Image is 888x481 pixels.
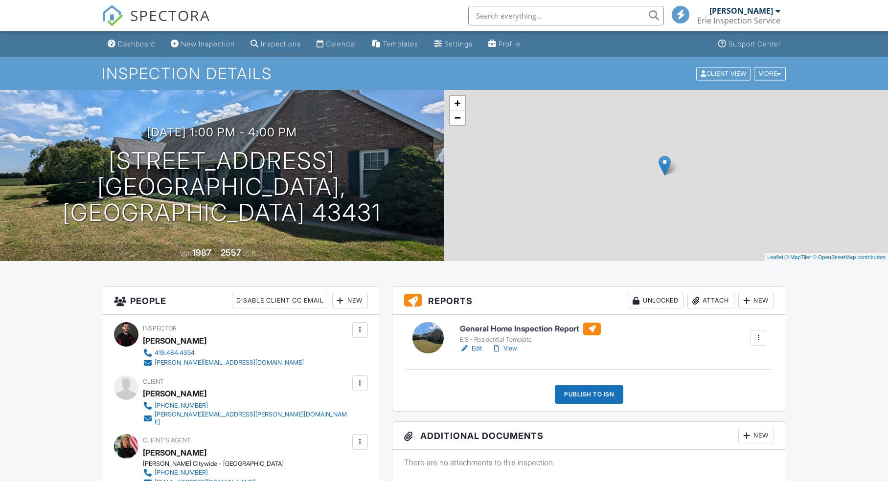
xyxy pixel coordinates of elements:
[181,40,235,48] div: New Inspection
[16,148,429,225] h1: [STREET_ADDRESS] [GEOGRAPHIC_DATA], [GEOGRAPHIC_DATA] 43431
[104,35,159,53] a: Dashboard
[754,67,786,80] div: More
[383,40,418,48] div: Templates
[738,428,774,443] div: New
[738,293,774,308] div: New
[687,293,734,308] div: Attach
[484,35,524,53] a: Profile
[221,247,241,258] div: 2557
[460,344,482,353] a: Edit
[143,348,304,358] a: 419.484.4354
[313,35,361,53] a: Calendar
[697,16,780,25] div: Erie Inspection Service
[368,35,422,53] a: Templates
[130,5,210,25] span: SPECTORA
[450,96,465,110] a: Zoom in
[628,293,683,308] div: Unlocked
[444,40,473,48] div: Settings
[332,293,368,308] div: New
[468,6,664,25] input: Search everything...
[460,323,601,335] h6: General Home Inspection Report
[102,65,787,82] h1: Inspection Details
[192,247,211,258] div: 1987
[326,40,357,48] div: Calendar
[155,411,350,426] div: [PERSON_NAME][EMAIL_ADDRESS][PERSON_NAME][DOMAIN_NAME]
[404,457,774,468] p: There are no attachments to this inspection.
[155,359,304,367] div: [PERSON_NAME][EMAIL_ADDRESS][DOMAIN_NAME]
[729,40,781,48] div: Support Center
[143,325,177,332] span: Inspector
[143,460,284,468] div: [PERSON_NAME] Citywide - [GEOGRAPHIC_DATA]
[143,437,191,444] span: Client's Agent
[155,402,208,410] div: [PHONE_NUMBER]
[765,253,888,262] div: |
[499,40,521,48] div: Profile
[714,35,785,53] a: Support Center
[180,250,191,257] span: Built
[695,69,753,77] a: Client View
[232,293,328,308] div: Disable Client CC Email
[709,6,773,16] div: [PERSON_NAME]
[102,287,380,315] h3: People
[813,254,886,260] a: © OpenStreetMap contributors
[767,254,783,260] a: Leaflet
[118,40,155,48] div: Dashboard
[696,67,751,80] div: Client View
[392,287,786,315] h3: Reports
[143,411,350,426] a: [PERSON_NAME][EMAIL_ADDRESS][PERSON_NAME][DOMAIN_NAME]
[430,35,477,53] a: Settings
[247,35,305,53] a: Inspections
[143,333,206,348] div: [PERSON_NAME]
[460,336,601,344] div: EIS - Residential Template
[143,468,276,478] a: [PHONE_NUMBER]
[261,40,301,48] div: Inspections
[155,349,195,357] div: 419.484.4354
[102,13,210,34] a: SPECTORA
[243,250,256,257] span: sq. ft.
[450,110,465,125] a: Zoom out
[143,358,304,368] a: [PERSON_NAME][EMAIL_ADDRESS][DOMAIN_NAME]
[492,344,517,353] a: View
[143,445,206,460] div: [PERSON_NAME]
[143,401,350,411] a: [PHONE_NUMBER]
[155,469,208,477] div: [PHONE_NUMBER]
[143,378,164,385] span: Client
[167,35,239,53] a: New Inspection
[147,126,297,139] h3: [DATE] 1:00 pm - 4:00 pm
[102,5,123,26] img: The Best Home Inspection Software - Spectora
[460,323,601,344] a: General Home Inspection Report EIS - Residential Template
[785,254,811,260] a: © MapTiler
[143,386,206,401] div: [PERSON_NAME]
[392,422,786,450] h3: Additional Documents
[555,385,623,404] div: Publish to ISN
